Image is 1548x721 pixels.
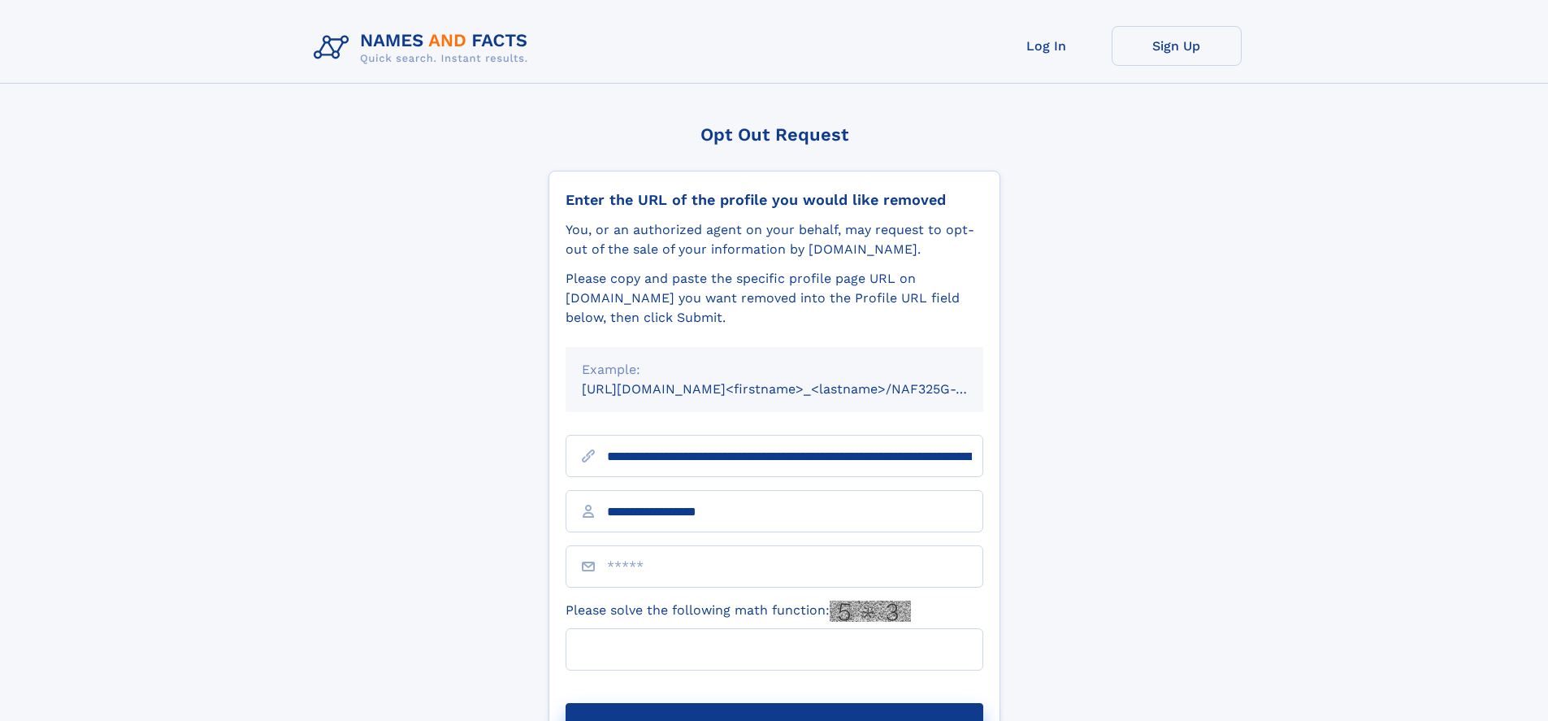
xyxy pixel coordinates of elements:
[1112,26,1242,66] a: Sign Up
[982,26,1112,66] a: Log In
[566,220,983,259] div: You, or an authorized agent on your behalf, may request to opt-out of the sale of your informatio...
[582,381,1014,397] small: [URL][DOMAIN_NAME]<firstname>_<lastname>/NAF325G-xxxxxxxx
[307,26,541,70] img: Logo Names and Facts
[549,124,1000,145] div: Opt Out Request
[566,601,911,622] label: Please solve the following math function:
[582,360,967,380] div: Example:
[566,269,983,328] div: Please copy and paste the specific profile page URL on [DOMAIN_NAME] you want removed into the Pr...
[566,191,983,209] div: Enter the URL of the profile you would like removed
